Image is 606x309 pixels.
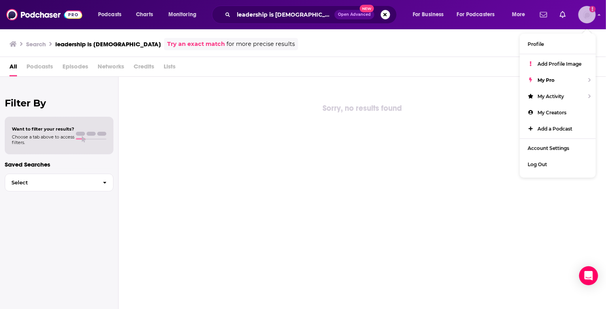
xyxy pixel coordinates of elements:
[407,8,454,21] button: open menu
[93,8,132,21] button: open menu
[134,60,154,76] span: Credits
[163,8,207,21] button: open menu
[528,145,569,151] span: Account Settings
[12,126,74,132] span: Want to filter your results?
[579,266,598,285] div: Open Intercom Messenger
[334,10,374,19] button: Open AdvancedNew
[219,6,404,24] div: Search podcasts, credits, & more...
[55,40,161,48] h3: leadership is [DEMOGRAPHIC_DATA]
[578,6,596,23] img: User Profile
[62,60,88,76] span: Episodes
[5,174,113,191] button: Select
[168,9,196,20] span: Monitoring
[528,161,547,167] span: Log Out
[538,93,564,99] span: My Activity
[98,9,121,20] span: Podcasts
[5,161,113,168] p: Saved Searches
[589,6,596,12] svg: Add a profile image
[413,9,444,20] span: For Business
[98,60,124,76] span: Networks
[131,8,158,21] a: Charts
[5,180,96,185] span: Select
[164,60,176,76] span: Lists
[538,110,566,116] span: My Creators
[26,40,46,48] h3: Search
[520,36,596,52] a: Profile
[520,104,596,121] a: My Creators
[520,140,596,156] a: Account Settings
[506,8,535,21] button: open menu
[338,13,371,17] span: Open Advanced
[457,9,495,20] span: For Podcasters
[9,60,17,76] a: All
[520,56,596,72] a: Add Profile Image
[119,102,606,115] div: Sorry, no results found
[234,8,334,21] input: Search podcasts, credits, & more...
[537,8,550,21] a: Show notifications dropdown
[578,6,596,23] button: Show profile menu
[538,61,581,67] span: Add Profile Image
[557,8,569,21] a: Show notifications dropdown
[520,121,596,137] a: Add a Podcast
[538,126,572,132] span: Add a Podcast
[360,5,374,12] span: New
[452,8,506,21] button: open menu
[5,97,113,109] h2: Filter By
[26,60,53,76] span: Podcasts
[227,40,295,49] span: for more precise results
[12,134,74,145] span: Choose a tab above to access filters.
[528,41,544,47] span: Profile
[520,34,596,178] ul: Show profile menu
[578,6,596,23] span: Logged in as mresewehr
[167,40,225,49] a: Try an exact match
[512,9,525,20] span: More
[136,9,153,20] span: Charts
[6,7,82,22] img: Podchaser - Follow, Share and Rate Podcasts
[538,77,555,83] span: My Pro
